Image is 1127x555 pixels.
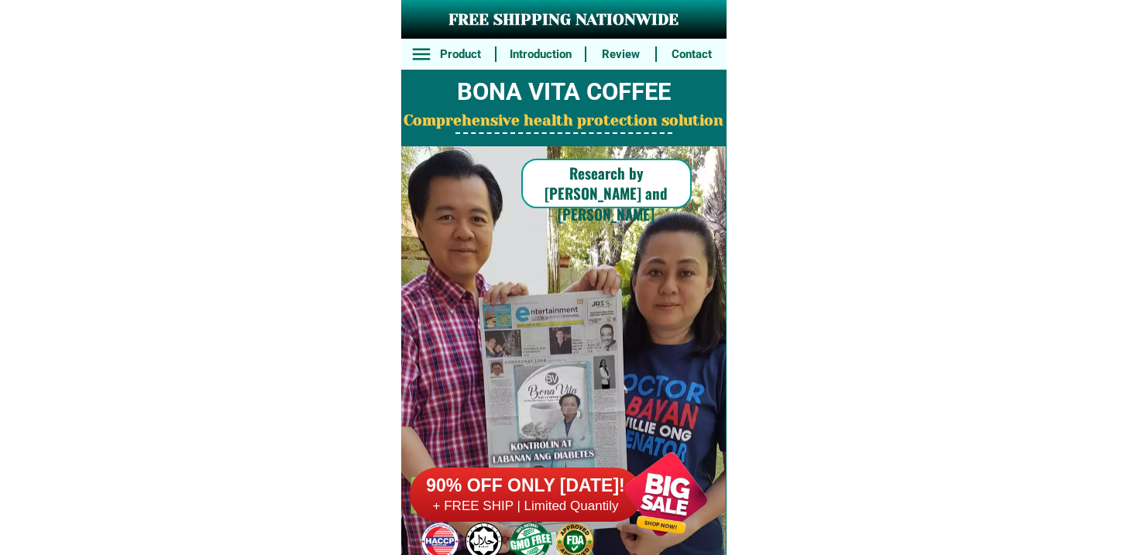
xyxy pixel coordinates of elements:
h6: + FREE SHIP | Limited Quantily [410,498,642,515]
h3: FREE SHIPPING NATIONWIDE [401,9,727,32]
h2: Comprehensive health protection solution [401,110,727,132]
h6: 90% OFF ONLY [DATE]! [410,474,642,498]
h6: Review [595,46,648,63]
h6: Research by [PERSON_NAME] and [PERSON_NAME] [521,163,692,224]
h6: Contact [665,46,718,63]
h6: Product [434,46,486,63]
h6: Introduction [504,46,576,63]
h2: BONA VITA COFFEE [401,74,727,111]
